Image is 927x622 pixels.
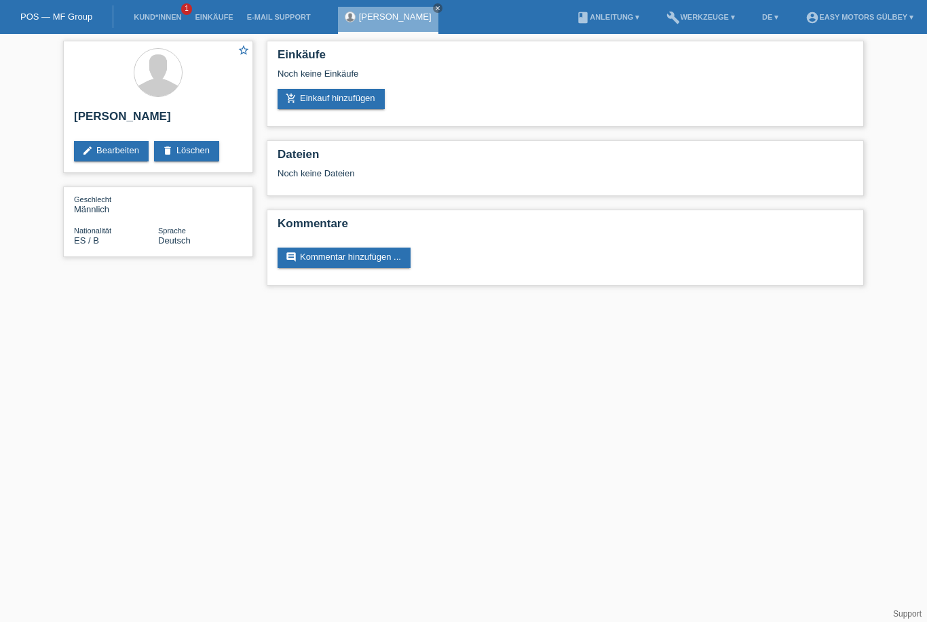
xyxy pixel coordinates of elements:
[74,194,158,214] div: Männlich
[20,12,92,22] a: POS — MF Group
[666,11,680,24] i: build
[660,13,742,21] a: buildWerkzeuge ▾
[158,235,191,246] span: Deutsch
[576,11,590,24] i: book
[278,248,411,268] a: commentKommentar hinzufügen ...
[433,3,442,13] a: close
[278,168,692,178] div: Noch keine Dateien
[286,252,297,263] i: comment
[74,195,111,203] span: Geschlecht
[154,141,219,161] a: deleteLöschen
[74,110,242,130] h2: [PERSON_NAME]
[74,235,99,246] span: Spanien / B / 30.06.2023
[278,69,853,89] div: Noch keine Einkäufe
[181,3,192,15] span: 1
[162,145,173,156] i: delete
[82,145,93,156] i: edit
[188,13,240,21] a: Einkäufe
[569,13,646,21] a: bookAnleitung ▾
[158,227,186,235] span: Sprache
[806,11,819,24] i: account_circle
[755,13,785,21] a: DE ▾
[286,93,297,104] i: add_shopping_cart
[434,5,441,12] i: close
[127,13,188,21] a: Kund*innen
[74,227,111,235] span: Nationalität
[238,44,250,58] a: star_border
[240,13,318,21] a: E-Mail Support
[278,89,385,109] a: add_shopping_cartEinkauf hinzufügen
[799,13,920,21] a: account_circleEasy Motors Gülbey ▾
[238,44,250,56] i: star_border
[278,148,853,168] h2: Dateien
[74,141,149,161] a: editBearbeiten
[893,609,922,619] a: Support
[359,12,432,22] a: [PERSON_NAME]
[278,217,853,237] h2: Kommentare
[278,48,853,69] h2: Einkäufe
